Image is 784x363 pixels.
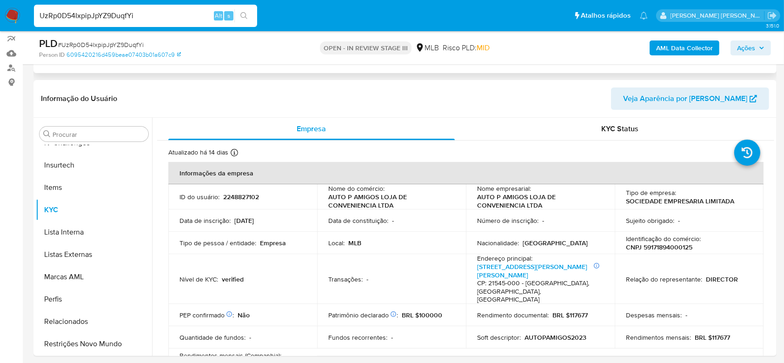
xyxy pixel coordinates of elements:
p: Data de constituição : [328,216,388,225]
input: Pesquise usuários ou casos... [34,10,257,22]
button: search-icon [234,9,253,22]
p: - [391,333,393,342]
p: Identificação do comércio : [626,235,701,243]
button: Relacionados [36,310,152,333]
button: Listas Externas [36,243,152,266]
p: - [678,216,680,225]
span: # UzRp0D54IxpipJpYZ9DuqfYi [58,40,144,49]
button: Ações [731,40,771,55]
p: Rendimento documental : [477,311,549,319]
b: AML Data Collector [656,40,713,55]
p: MLB [348,239,361,247]
a: [STREET_ADDRESS][PERSON_NAME][PERSON_NAME] [477,262,587,280]
th: Informações da empresa [168,162,764,184]
button: Marcas AML [36,266,152,288]
p: AUTOPAMIGOS2023 [525,333,586,342]
p: - [542,216,544,225]
span: Risco PLD: [443,43,490,53]
p: Patrimônio declarado : [328,311,398,319]
p: - [249,333,251,342]
p: verified [222,275,244,283]
p: Soft descriptor : [477,333,521,342]
p: Tipo de pessoa / entidade : [179,239,256,247]
p: Nacionalidade : [477,239,519,247]
p: Rendimentos mensais : [626,333,691,342]
p: Sujeito obrigado : [626,216,674,225]
button: Restrições Novo Mundo [36,333,152,355]
p: BRL $117677 [552,311,588,319]
a: 6095420216d459beae07403b01a607c9 [66,51,181,59]
button: Veja Aparência por [PERSON_NAME] [611,87,769,110]
span: Empresa [297,123,326,134]
p: OPEN - IN REVIEW STAGE III [320,41,412,54]
p: [DATE] [234,216,254,225]
span: Alt [215,11,222,20]
p: andrea.asantos@mercadopago.com.br [671,11,764,20]
button: AML Data Collector [650,40,719,55]
p: Local : [328,239,345,247]
p: Rendimentos mensais (Companhia) : [179,351,281,360]
span: Atalhos rápidos [581,11,631,20]
p: - [366,275,368,283]
span: MID [477,42,490,53]
p: Quantidade de fundos : [179,333,246,342]
p: Empresa [260,239,286,247]
p: SOCIEDADE EMPRESARIA LIMITADA [626,197,734,205]
p: - [392,216,394,225]
p: PEP confirmado : [179,311,234,319]
span: Veja Aparência por [PERSON_NAME] [623,87,747,110]
p: Endereço principal : [477,254,532,262]
p: Nome do comércio : [328,184,385,193]
p: Tipo de empresa : [626,188,676,197]
p: [GEOGRAPHIC_DATA] [523,239,588,247]
p: Fundos recorrentes : [328,333,387,342]
span: 3.151.0 [766,22,779,29]
h1: Informação do Usuário [41,94,117,103]
span: s [227,11,230,20]
b: Person ID [39,51,65,59]
p: Não [238,311,250,319]
p: Número de inscrição : [477,216,538,225]
button: Items [36,176,152,199]
b: PLD [39,36,58,51]
p: Nome empresarial : [477,184,531,193]
span: KYC Status [601,123,638,134]
p: - [685,311,687,319]
p: ID do usuário : [179,193,219,201]
button: Perfis [36,288,152,310]
a: Sair [767,11,777,20]
p: 2248827102 [223,193,259,201]
p: Data de inscrição : [179,216,231,225]
h4: CP: 21545-000 - [GEOGRAPHIC_DATA], [GEOGRAPHIC_DATA], [GEOGRAPHIC_DATA] [477,279,600,304]
a: Notificações [640,12,648,20]
p: Nível de KYC : [179,275,218,283]
p: CNPJ 59171894000125 [626,243,692,251]
p: DIRECTOR [706,275,738,283]
button: Lista Interna [36,221,152,243]
p: AUTO P AMIGOS LOJA DE CONVENIENCIA LTDA [477,193,600,209]
p: Despesas mensais : [626,311,682,319]
button: Procurar [43,130,51,138]
p: BRL $117677 [695,333,730,342]
button: Insurtech [36,154,152,176]
button: KYC [36,199,152,221]
p: BRL $100000 [402,311,442,319]
p: Relação do representante : [626,275,702,283]
p: Atualizado há 14 dias [168,148,228,157]
div: MLB [415,43,439,53]
p: AUTO P AMIGOS LOJA DE CONVENIENCIA LTDA [328,193,451,209]
p: Transações : [328,275,363,283]
span: Ações [737,40,755,55]
input: Procurar [53,130,145,139]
